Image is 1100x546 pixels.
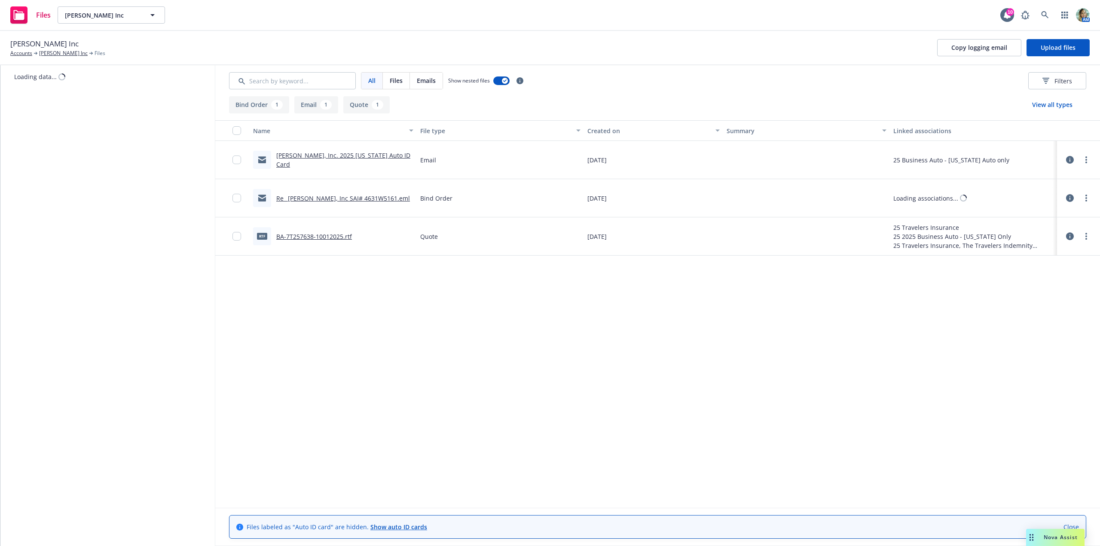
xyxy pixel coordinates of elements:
button: Filters [1028,72,1086,89]
span: Show nested files [448,77,490,84]
div: File type [420,126,571,135]
button: Quote [343,96,390,113]
a: Search [1036,6,1054,24]
a: more [1081,231,1091,241]
a: Re_ [PERSON_NAME], Inc SAI# 4631W5161.eml [276,194,410,202]
span: Files [36,12,51,18]
span: Email [420,156,436,165]
div: 10 [1006,7,1014,15]
button: File type [417,120,584,141]
button: Bind Order [229,96,289,113]
div: Drag to move [1026,529,1037,546]
button: Copy logging email [937,39,1021,56]
button: Linked associations [890,120,1057,141]
button: Email [294,96,338,113]
span: Bind Order [420,194,452,203]
span: All [368,76,376,85]
button: [PERSON_NAME] Inc [58,6,165,24]
div: 25 2025 Business Auto - [US_STATE] Only [893,232,1054,241]
div: 25 Business Auto - [US_STATE] Auto only [893,156,1009,165]
button: Created on [584,120,723,141]
span: [PERSON_NAME] Inc [10,38,79,49]
a: Switch app [1056,6,1073,24]
div: 1 [320,100,332,110]
span: [DATE] [587,156,607,165]
a: Close [1063,522,1079,531]
input: Select all [232,126,241,135]
span: Files labeled as "Auto ID card" are hidden. [247,522,427,531]
a: [PERSON_NAME], Inc. 2025 [US_STATE] Auto ID Card [276,151,410,168]
span: Quote [420,232,438,241]
span: Filters [1054,76,1072,85]
input: Toggle Row Selected [232,194,241,202]
button: Name [250,120,417,141]
a: Accounts [10,49,32,57]
div: 25 Travelers Insurance [893,223,1054,232]
span: [DATE] [587,232,607,241]
input: Search by keyword... [229,72,356,89]
span: Files [390,76,403,85]
div: Summary [727,126,877,135]
button: Upload files [1027,39,1090,56]
button: Nova Assist [1026,529,1085,546]
div: Name [253,126,404,135]
div: Loading associations... [893,194,958,203]
a: BA-7T257638-10012025.rtf [276,232,352,241]
a: more [1081,193,1091,203]
div: 25 Travelers Insurance, The Travelers Indemnity Company - Travelers Insurance [893,241,1054,250]
span: [DATE] [587,194,607,203]
input: Toggle Row Selected [232,232,241,241]
input: Toggle Row Selected [232,156,241,164]
div: 1 [372,100,383,110]
span: rtf [257,233,267,239]
div: Linked associations [893,126,1054,135]
div: Loading data... [14,72,57,81]
div: 1 [271,100,283,110]
button: Summary [723,120,890,141]
a: Show auto ID cards [370,523,427,531]
span: [PERSON_NAME] Inc [65,11,139,20]
a: Files [7,3,54,27]
a: Report a Bug [1017,6,1034,24]
div: Created on [587,126,710,135]
span: Upload files [1041,43,1076,52]
span: Nova Assist [1044,534,1078,541]
span: Filters [1042,76,1072,85]
button: View all types [1018,96,1086,113]
a: [PERSON_NAME] Inc [39,49,88,57]
span: Emails [417,76,436,85]
span: Copy logging email [951,43,1007,52]
span: Files [95,49,105,57]
img: photo [1076,8,1090,22]
a: more [1081,155,1091,165]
